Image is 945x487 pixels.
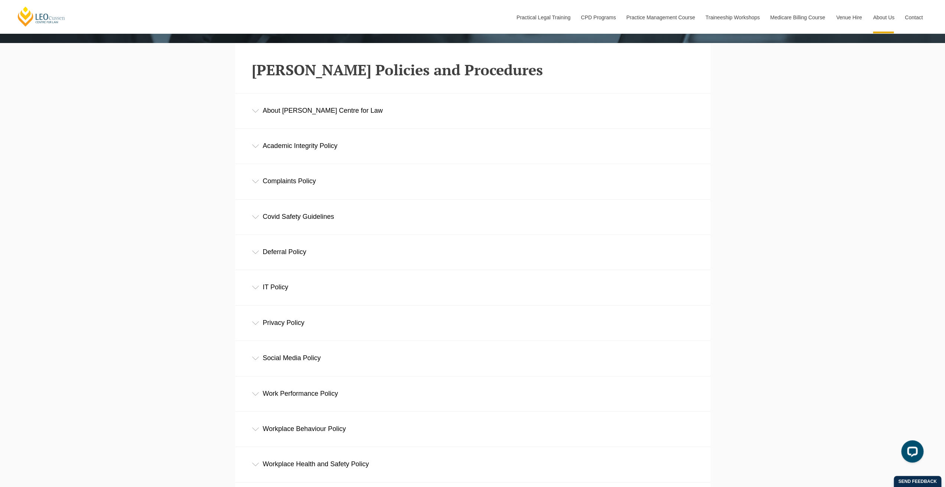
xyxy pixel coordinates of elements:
[235,164,710,198] div: Complaints Policy
[235,341,710,375] div: Social Media Policy
[895,437,926,468] iframe: LiveChat chat widget
[235,93,710,128] div: About [PERSON_NAME] Centre for Law
[765,1,831,33] a: Medicare Billing Course
[235,376,710,411] div: Work Performance Policy
[17,6,66,27] a: [PERSON_NAME] Centre for Law
[511,1,576,33] a: Practical Legal Training
[575,1,620,33] a: CPD Programs
[252,62,694,78] h2: [PERSON_NAME] Policies and Procedures
[235,235,710,269] div: Deferral Policy
[235,412,710,446] div: Workplace Behaviour Policy
[700,1,765,33] a: Traineeship Workshops
[899,1,928,33] a: Contact
[235,447,710,481] div: Workplace Health and Safety Policy
[867,1,899,33] a: About Us
[235,270,710,305] div: IT Policy
[235,129,710,163] div: Academic Integrity Policy
[831,1,867,33] a: Venue Hire
[235,200,710,234] div: Covid Safety Guidelines
[235,306,710,340] div: Privacy Policy
[621,1,700,33] a: Practice Management Course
